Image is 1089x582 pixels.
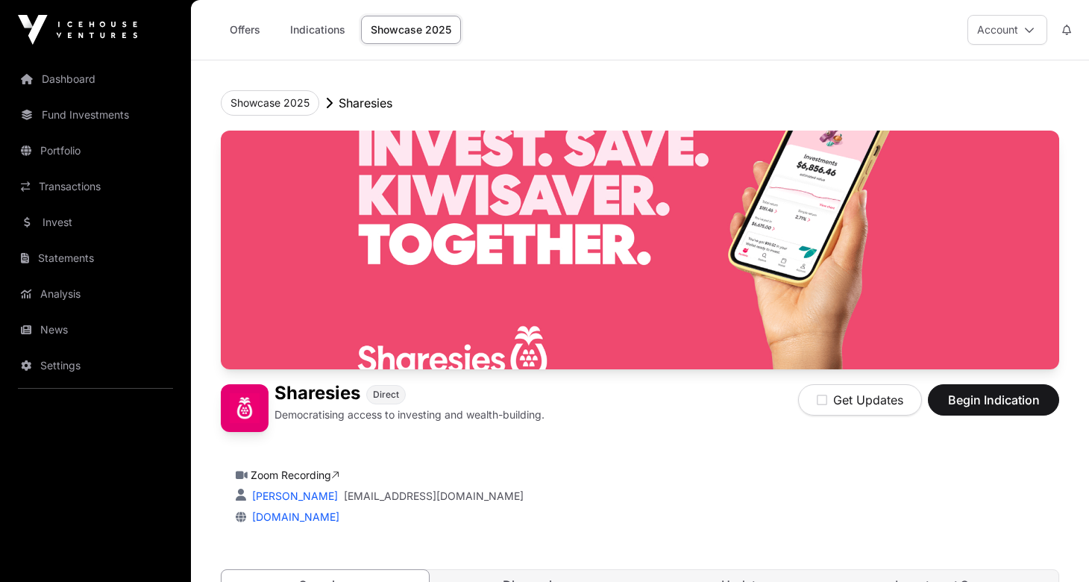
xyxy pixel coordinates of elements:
[274,407,544,422] p: Democratising access to investing and wealth-building.
[221,90,319,116] button: Showcase 2025
[221,384,269,432] img: Sharesies
[798,384,922,416] button: Get Updates
[274,384,360,404] h1: Sharesies
[967,15,1047,45] button: Account
[18,15,137,45] img: Icehouse Ventures Logo
[12,134,179,167] a: Portfolio
[339,94,392,112] p: Sharesies
[12,313,179,346] a: News
[249,489,338,502] a: [PERSON_NAME]
[12,278,179,310] a: Analysis
[12,98,179,131] a: Fund Investments
[361,16,461,44] a: Showcase 2025
[12,206,179,239] a: Invest
[928,384,1059,416] button: Begin Indication
[12,242,179,275] a: Statements
[947,391,1041,409] span: Begin Indication
[344,489,524,504] a: [EMAIL_ADDRESS][DOMAIN_NAME]
[373,389,399,401] span: Direct
[928,399,1059,414] a: Begin Indication
[1014,510,1089,582] iframe: Chat Widget
[12,170,179,203] a: Transactions
[12,349,179,382] a: Settings
[12,63,179,96] a: Dashboard
[221,131,1059,369] img: Sharesies
[280,16,355,44] a: Indications
[215,16,274,44] a: Offers
[246,510,339,523] a: [DOMAIN_NAME]
[251,469,339,481] a: Zoom Recording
